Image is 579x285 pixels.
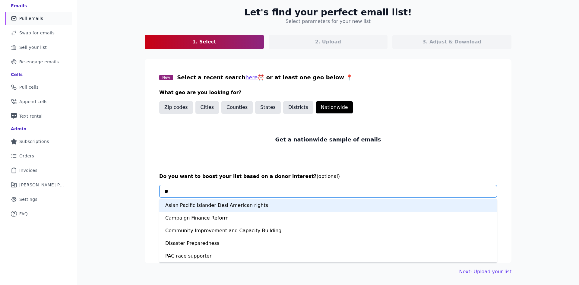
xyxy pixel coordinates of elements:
[5,109,72,123] a: Text rental
[244,7,412,18] h2: Let's find your perfect email list!
[286,18,371,25] h4: Select parameters for your new list
[221,101,253,114] button: Counties
[5,149,72,163] a: Orders
[195,101,219,114] button: Cities
[5,207,72,220] a: FAQ
[19,211,28,217] span: FAQ
[5,193,72,206] a: Settings
[19,138,49,144] span: Subscriptions
[19,59,59,65] span: Re-engage emails
[5,81,72,94] a: Pull cells
[159,237,497,250] div: Disaster Preparedness
[19,99,48,105] span: Append cells
[11,126,27,132] div: Admin
[159,75,173,80] span: New
[11,71,23,78] div: Cells
[315,38,341,46] p: 2. Upload
[19,84,39,90] span: Pull cells
[19,182,65,188] span: [PERSON_NAME] Performance
[159,101,193,114] button: Zip codes
[5,26,72,40] a: Swap for emails
[159,250,497,262] div: PAC race supporter
[317,173,340,179] span: (optional)
[159,224,497,237] div: Community Improvement and Capacity Building
[19,153,34,159] span: Orders
[5,55,72,68] a: Re-engage emails
[255,101,281,114] button: States
[5,12,72,25] a: Pull emails
[19,167,37,173] span: Invoices
[19,196,37,202] span: Settings
[5,95,72,108] a: Append cells
[159,89,497,96] h3: What geo are you looking for?
[192,38,216,46] p: 1. Select
[145,35,264,49] a: 1. Select
[159,173,317,179] span: Do you want to boost your list based on a donor interest?
[283,101,313,114] button: Districts
[316,101,353,114] button: Nationwide
[5,164,72,177] a: Invoices
[177,74,353,81] span: Select a recent search ⏰ or at least one geo below 📍
[19,15,43,21] span: Pull emails
[459,268,511,275] a: Next: Upload your list
[5,41,72,54] a: Sell your list
[19,30,55,36] span: Swap for emails
[5,135,72,148] a: Subscriptions
[19,44,47,50] span: Sell your list
[159,212,497,224] div: Campaign Finance Reform
[159,199,497,206] p: Click & select your interest
[19,113,43,119] span: Text rental
[11,3,27,9] div: Emails
[159,199,497,212] div: Asian Pacific Islander Desi American rights
[245,73,258,82] button: here
[422,38,481,46] p: 3. Adjust & Download
[5,178,72,192] a: [PERSON_NAME] Performance
[275,135,381,144] p: Get a nationwide sample of emails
